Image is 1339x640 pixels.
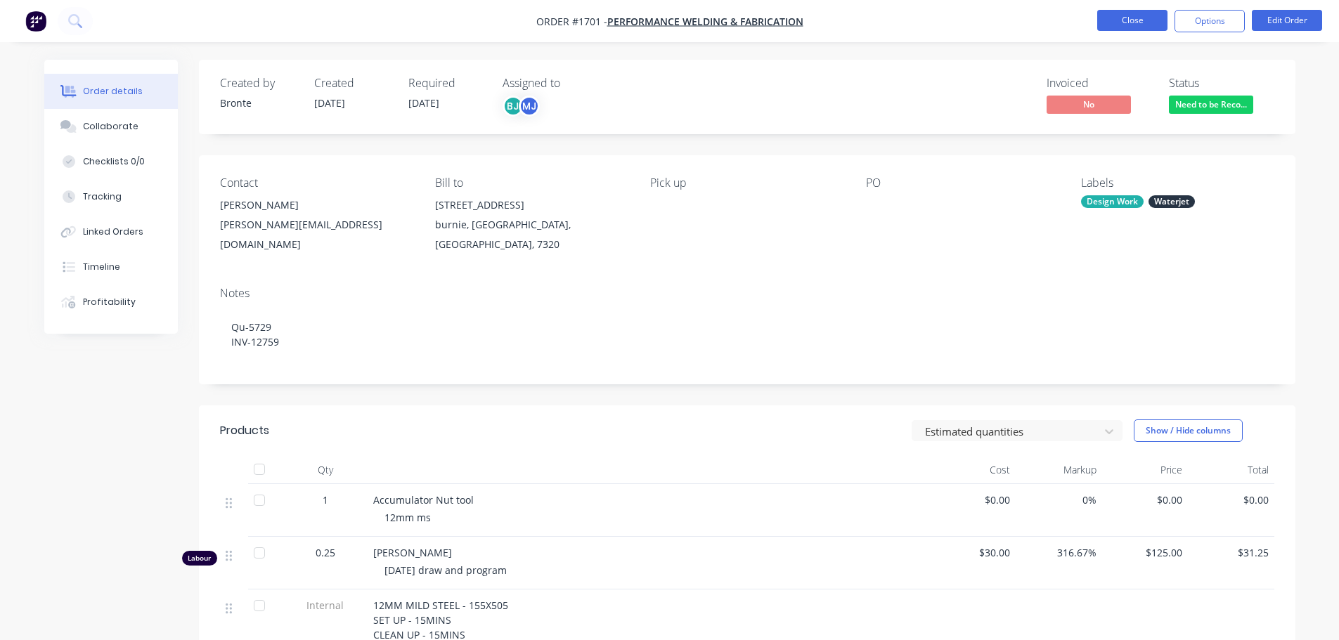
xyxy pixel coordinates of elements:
[435,195,628,254] div: [STREET_ADDRESS]burnie, [GEOGRAPHIC_DATA], [GEOGRAPHIC_DATA], 7320
[1047,77,1152,90] div: Invoiced
[1047,96,1131,113] span: No
[1188,456,1274,484] div: Total
[1081,176,1274,190] div: Labels
[1149,195,1195,208] div: Waterjet
[1169,96,1253,113] span: Need to be Reco...
[503,96,540,117] button: BJMJ
[435,195,628,215] div: [STREET_ADDRESS]
[220,422,269,439] div: Products
[1169,96,1253,117] button: Need to be Reco...
[314,77,392,90] div: Created
[220,77,297,90] div: Created by
[930,456,1016,484] div: Cost
[83,190,122,203] div: Tracking
[182,551,217,566] div: Labour
[435,176,628,190] div: Bill to
[220,195,413,254] div: [PERSON_NAME][PERSON_NAME][EMAIL_ADDRESS][DOMAIN_NAME]
[83,155,145,168] div: Checklists 0/0
[1134,419,1243,442] button: Show / Hide columns
[384,511,431,524] span: 12mm ms
[1194,492,1269,507] span: $0.00
[44,144,178,179] button: Checklists 0/0
[83,85,143,98] div: Order details
[220,306,1274,363] div: Qu-5729 INV-12759
[220,287,1274,300] div: Notes
[220,215,413,254] div: [PERSON_NAME][EMAIL_ADDRESS][DOMAIN_NAME]
[314,96,345,110] span: [DATE]
[83,120,138,133] div: Collaborate
[1194,545,1269,560] span: $31.25
[1252,10,1322,31] button: Edit Order
[373,546,452,559] span: [PERSON_NAME]
[44,74,178,109] button: Order details
[1021,492,1097,507] span: 0%
[1097,10,1167,31] button: Close
[44,214,178,249] button: Linked Orders
[503,77,643,90] div: Assigned to
[503,96,524,117] div: BJ
[44,285,178,320] button: Profitability
[44,109,178,144] button: Collaborate
[25,11,46,32] img: Factory
[283,456,368,484] div: Qty
[936,492,1011,507] span: $0.00
[384,563,507,577] span: [DATE] draw and program
[519,96,540,117] div: MJ
[1016,456,1102,484] div: Markup
[1108,492,1183,507] span: $0.00
[1169,77,1274,90] div: Status
[83,261,120,273] div: Timeline
[316,545,335,560] span: 0.25
[44,249,178,285] button: Timeline
[220,176,413,190] div: Contact
[44,179,178,214] button: Tracking
[1021,545,1097,560] span: 316.67%
[289,598,362,613] span: Internal
[536,15,607,28] span: Order #1701 -
[607,15,803,28] a: Performance Welding & Fabrication
[408,77,486,90] div: Required
[373,493,474,507] span: Accumulator Nut tool
[220,96,297,110] div: Bronte
[866,176,1059,190] div: PO
[1108,545,1183,560] span: $125.00
[83,296,136,308] div: Profitability
[1102,456,1189,484] div: Price
[220,195,413,215] div: [PERSON_NAME]
[435,215,628,254] div: burnie, [GEOGRAPHIC_DATA], [GEOGRAPHIC_DATA], 7320
[83,226,143,238] div: Linked Orders
[1175,10,1245,32] button: Options
[650,176,843,190] div: Pick up
[1081,195,1144,208] div: Design Work
[936,545,1011,560] span: $30.00
[323,492,328,507] span: 1
[408,96,439,110] span: [DATE]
